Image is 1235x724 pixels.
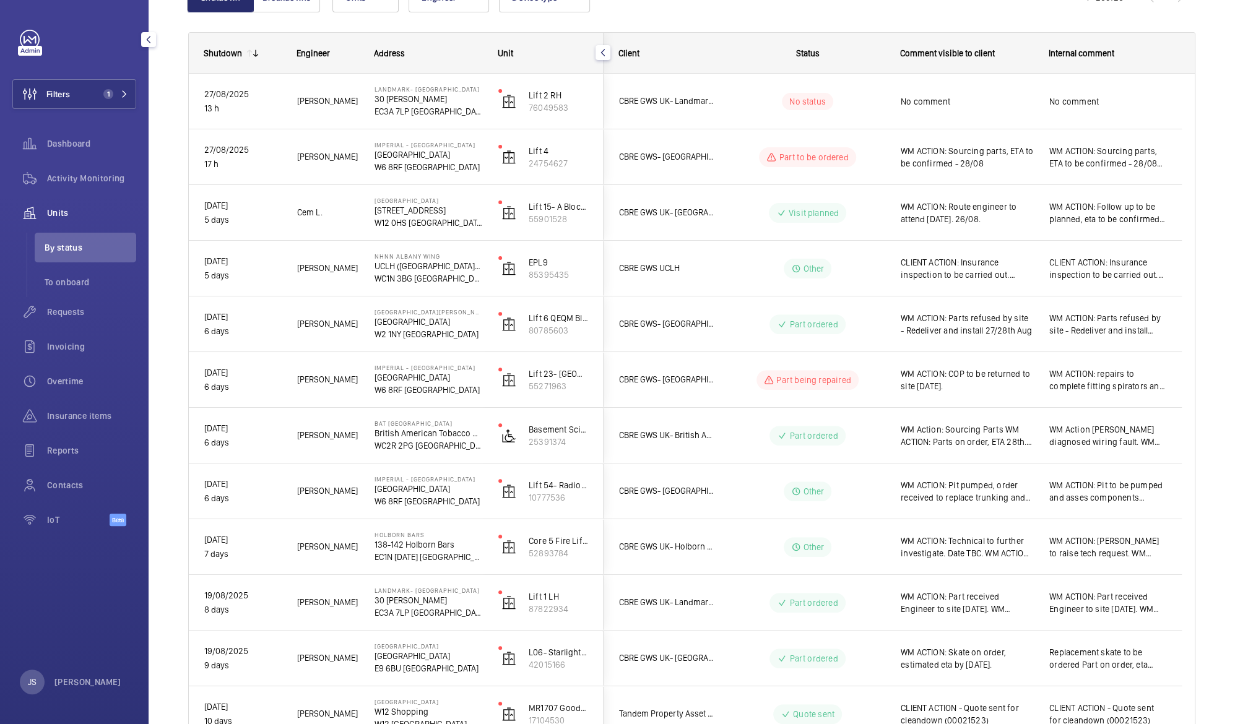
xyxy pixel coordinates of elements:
[529,324,588,337] p: 80785603
[375,85,482,93] p: Landmark- [GEOGRAPHIC_DATA]
[901,200,1033,225] span: WM ACTION: Route engineer to attend [DATE]. 26/08.
[103,89,113,99] span: 1
[12,79,136,109] button: Filters1
[619,261,714,275] span: CBRE GWS UCLH
[1049,368,1166,392] span: WM ACTION: repairs to complete fitting spirators and new door shoes on all floors. 22/08. [PERSON...
[204,603,281,617] p: 8 days
[45,276,136,288] span: To onboard
[375,252,482,260] p: NHNN Albany Wing
[375,204,482,217] p: [STREET_ADDRESS]
[375,662,482,674] p: E9 6BU [GEOGRAPHIC_DATA]
[47,479,136,491] span: Contacts
[375,698,482,705] p: [GEOGRAPHIC_DATA]
[204,380,281,394] p: 6 days
[204,143,281,157] p: 27/08/2025
[375,650,482,662] p: [GEOGRAPHIC_DATA]
[604,74,1182,129] div: Press SPACE to select this row.
[374,48,405,58] span: Address
[619,651,714,665] span: CBRE GWS UK- [GEOGRAPHIC_DATA] (Critical)
[529,658,588,671] p: 42015166
[297,48,330,58] span: Engineer
[804,541,825,553] p: Other
[204,491,281,506] p: 6 days
[110,514,126,526] span: Beta
[204,48,242,58] div: Shutdown
[529,479,588,491] p: Lift 54- Radiotherapy Building (Passenger)
[901,95,1033,108] span: No comment
[46,88,70,100] span: Filters
[375,594,482,606] p: 30 [PERSON_NAME]
[804,485,825,498] p: Other
[501,540,516,554] img: elevator.svg
[375,328,482,340] p: W2 1NY [GEOGRAPHIC_DATA]
[204,366,281,380] p: [DATE]
[204,658,281,673] p: 9 days
[529,702,588,714] p: MR1707 Goods Only Lift (2FLR)
[901,256,1033,281] span: CLIENT ACTION: Insurance inspection to be carried out. [DATE]. 22/08
[47,375,136,387] span: Overtime
[375,427,482,439] p: British American Tobacco Global Headquarters
[297,94,358,108] span: [PERSON_NAME]
[375,217,482,229] p: W12 0HS [GEOGRAPHIC_DATA]
[28,676,37,688] p: JS
[375,197,482,204] p: [GEOGRAPHIC_DATA]
[619,540,714,554] span: CBRE GWS UK- Holborn Bars
[789,318,838,330] p: Part ordered
[529,157,588,170] p: 24754627
[789,429,838,442] p: Part ordered
[619,595,714,610] span: CBRE GWS UK- Landmark [GEOGRAPHIC_DATA]
[375,439,482,452] p: WC2R 2PG [GEOGRAPHIC_DATA]
[47,207,136,219] span: Units
[204,547,281,561] p: 7 days
[901,479,1033,504] span: WM ACTION: Pit pumped, order received to replace trunking and wiring in the pit. Date of works TB...
[501,595,516,610] img: elevator.svg
[204,477,281,491] p: [DATE]
[297,261,358,275] span: [PERSON_NAME]
[375,495,482,507] p: W6 8RF [GEOGRAPHIC_DATA]
[529,101,588,114] p: 76049583
[901,646,1033,671] span: WM ACTION: Skate on order, estimated eta by [DATE].
[54,676,121,688] p: [PERSON_NAME]
[1049,312,1166,337] span: WM ACTION: Parts refused by site - Redeliver and install 27/28th Aug WM ACTION: Car guide shoe li...
[1049,590,1166,615] span: WM ACTION: Part received Engineer to site [DATE]. WM ACTION: Awaiting further advise from [PERSON...
[1049,95,1166,108] span: No comment
[375,642,482,650] p: [GEOGRAPHIC_DATA]
[297,150,358,164] span: [PERSON_NAME]
[204,254,281,269] p: [DATE]
[297,428,358,442] span: [PERSON_NAME]
[375,475,482,483] p: Imperial - [GEOGRAPHIC_DATA]
[375,364,482,371] p: Imperial - [GEOGRAPHIC_DATA]
[501,651,516,666] img: elevator.svg
[619,150,714,164] span: CBRE GWS- [GEOGRAPHIC_DATA] ([GEOGRAPHIC_DATA])
[796,48,820,58] span: Status
[529,547,588,559] p: 52893784
[297,651,358,665] span: [PERSON_NAME]
[375,316,482,328] p: [GEOGRAPHIC_DATA]
[375,149,482,161] p: [GEOGRAPHIC_DATA]
[529,256,588,269] p: EPL9
[1049,646,1166,671] span: Replacement skate to be ordered Part on order, eta 21.08
[375,308,482,316] p: [GEOGRAPHIC_DATA][PERSON_NAME]
[529,646,588,658] p: L06- Starlight [PERSON_NAME] (2FLR)
[297,595,358,610] span: [PERSON_NAME]
[47,444,136,457] span: Reports
[789,597,838,609] p: Part ordered
[529,312,588,324] p: Lift 6 QEQM Block
[619,428,714,442] span: CBRE GWS UK- British American Tobacco Globe House
[529,423,588,436] p: Basement Scissor Lift
[375,161,482,173] p: W6 8RF [GEOGRAPHIC_DATA]
[501,317,516,332] img: elevator.svg
[297,373,358,387] span: [PERSON_NAME]
[204,436,281,450] p: 6 days
[789,207,839,219] p: Visit planned
[1049,256,1166,281] span: CLIENT ACTION: Insurance inspection to be carried out. [DATE]. 22/08
[501,484,516,499] img: elevator.svg
[529,89,588,101] p: Lift 2 RH
[501,94,516,109] img: elevator.svg
[204,700,281,714] p: [DATE]
[297,484,358,498] span: [PERSON_NAME]
[619,484,714,498] span: CBRE GWS- [GEOGRAPHIC_DATA] ([GEOGRAPHIC_DATA])
[47,306,136,318] span: Requests
[375,705,482,718] p: W12 Shopping
[204,324,281,338] p: 6 days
